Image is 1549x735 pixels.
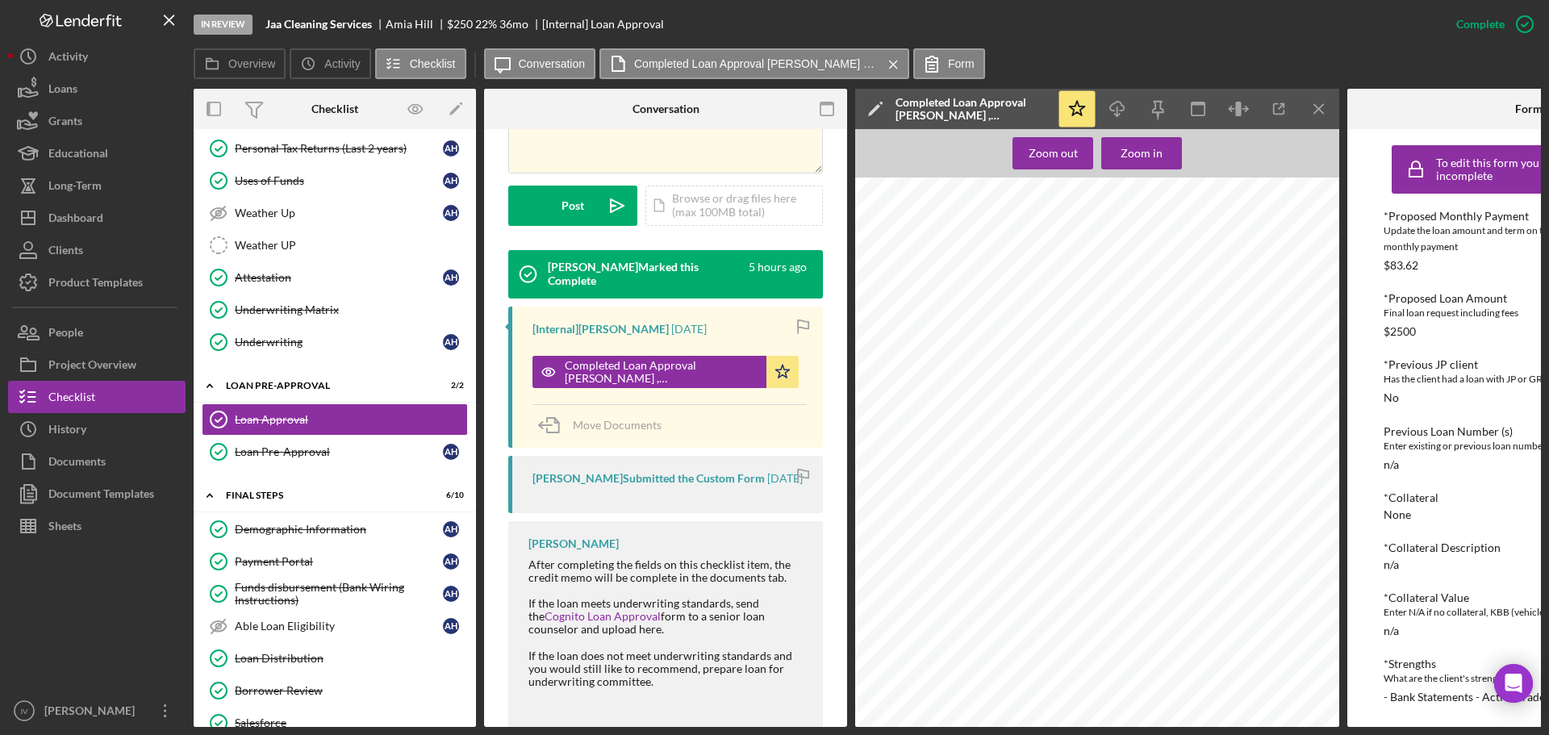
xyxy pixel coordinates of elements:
[443,173,459,189] div: A H
[235,413,467,426] div: Loan Approval
[1384,508,1411,521] div: None
[499,18,528,31] div: 36 mo
[235,174,443,187] div: Uses of Funds
[235,652,467,665] div: Loan Distribution
[202,436,468,468] a: Loan Pre-ApprovalAH
[435,381,464,390] div: 2 / 2
[443,444,459,460] div: A H
[202,165,468,197] a: Uses of FundsAH
[1494,664,1533,703] div: Open Intercom Messenger
[896,96,1049,122] div: Completed Loan Approval [PERSON_NAME] , [PERSON_NAME].pdf
[8,349,186,381] button: Project Overview
[48,445,106,482] div: Documents
[235,271,443,284] div: Attestation
[671,323,707,336] time: 2025-09-29 20:11
[48,266,143,303] div: Product Templates
[8,478,186,510] button: Document Templates
[8,40,186,73] button: Activity
[8,413,186,445] button: History
[8,105,186,137] a: Grants
[202,513,468,545] a: Demographic InformationAH
[202,294,468,326] a: Underwriting Matrix
[202,578,468,610] a: Funds disbursement (Bank Wiring Instructions)AH
[311,102,358,115] div: Checklist
[545,609,661,623] a: Cognito Loan Approval
[235,716,467,729] div: Salesforce
[1440,8,1541,40] button: Complete
[8,137,186,169] button: Educational
[443,553,459,570] div: A H
[235,303,467,316] div: Underwriting Matrix
[194,48,286,79] button: Overview
[443,205,459,221] div: A H
[1029,137,1078,169] div: Zoom out
[528,649,807,688] div: If the loan does not meet underwriting standards and you would still like to recommend, prepare l...
[565,359,758,385] div: Completed Loan Approval [PERSON_NAME] , [PERSON_NAME].pdf
[235,142,443,155] div: Personal Tax Returns (Last 2 years)
[948,57,975,70] label: Form
[1384,391,1399,404] div: No
[386,18,447,31] div: Amia Hill
[573,418,662,432] span: Move Documents
[1456,8,1505,40] div: Complete
[228,57,275,70] label: Overview
[443,586,459,602] div: A H
[410,57,456,70] label: Checklist
[8,234,186,266] button: Clients
[235,620,443,633] div: Able Loan Eligibility
[443,618,459,634] div: A H
[235,684,467,697] div: Borrower Review
[8,510,186,542] button: Sheets
[532,472,765,485] div: [PERSON_NAME] Submitted the Custom Form
[8,266,186,299] button: Product Templates
[633,102,699,115] div: Conversation
[443,521,459,537] div: A H
[1101,137,1182,169] button: Zoom in
[235,523,443,536] div: Demographic Information
[324,57,360,70] label: Activity
[8,381,186,413] button: Checklist
[48,137,108,173] div: Educational
[749,261,807,286] time: 2025-10-01 14:52
[532,323,669,336] div: [Internal] [PERSON_NAME]
[8,316,186,349] button: People
[235,555,443,568] div: Payment Portal
[48,478,154,514] div: Document Templates
[375,48,466,79] button: Checklist
[1384,558,1399,571] div: n/a
[767,472,803,485] time: 2025-09-22 18:30
[202,132,468,165] a: Personal Tax Returns (Last 2 years)AH
[8,202,186,234] button: Dashboard
[528,558,807,584] div: After completing the fields on this checklist item, the credit memo will be complete in the docum...
[475,18,497,31] div: 22 %
[235,445,443,458] div: Loan Pre-Approval
[8,445,186,478] button: Documents
[8,169,186,202] button: Long-Term
[8,695,186,727] button: IV[PERSON_NAME]
[235,581,443,607] div: Funds disbursement (Bank Wiring Instructions)
[519,57,586,70] label: Conversation
[443,269,459,286] div: A H
[484,48,596,79] button: Conversation
[40,695,145,731] div: [PERSON_NAME]
[1012,137,1093,169] button: Zoom out
[435,491,464,500] div: 6 / 10
[48,413,86,449] div: History
[8,73,186,105] button: Loans
[532,356,799,388] button: Completed Loan Approval [PERSON_NAME] , [PERSON_NAME].pdf
[1384,325,1416,338] div: $2500
[202,545,468,578] a: Payment PortalAH
[235,207,443,219] div: Weather Up
[528,537,619,550] div: [PERSON_NAME]
[542,18,664,31] div: [Internal] Loan Approval
[443,334,459,350] div: A H
[1384,259,1418,272] div: $83.62
[48,105,82,141] div: Grants
[194,15,253,35] div: In Review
